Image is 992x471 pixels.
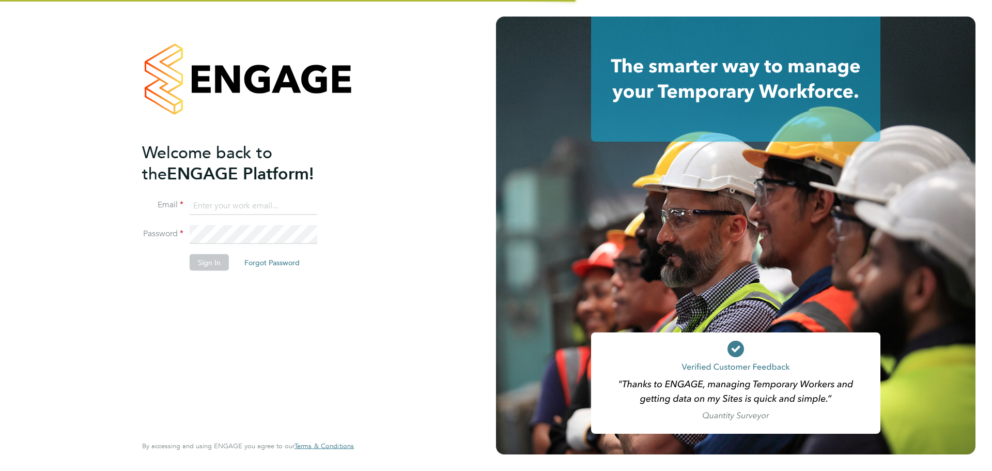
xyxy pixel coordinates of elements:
button: Forgot Password [236,254,308,271]
span: Welcome back to the [142,142,272,184]
label: Password [142,229,183,239]
span: Terms & Conditions [295,442,354,450]
label: Email [142,200,183,210]
span: By accessing and using ENGAGE you agree to our [142,442,354,450]
button: Sign In [190,254,229,271]
input: Enter your work email... [190,196,317,215]
h2: ENGAGE Platform! [142,142,344,184]
a: Terms & Conditions [295,442,354,450]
